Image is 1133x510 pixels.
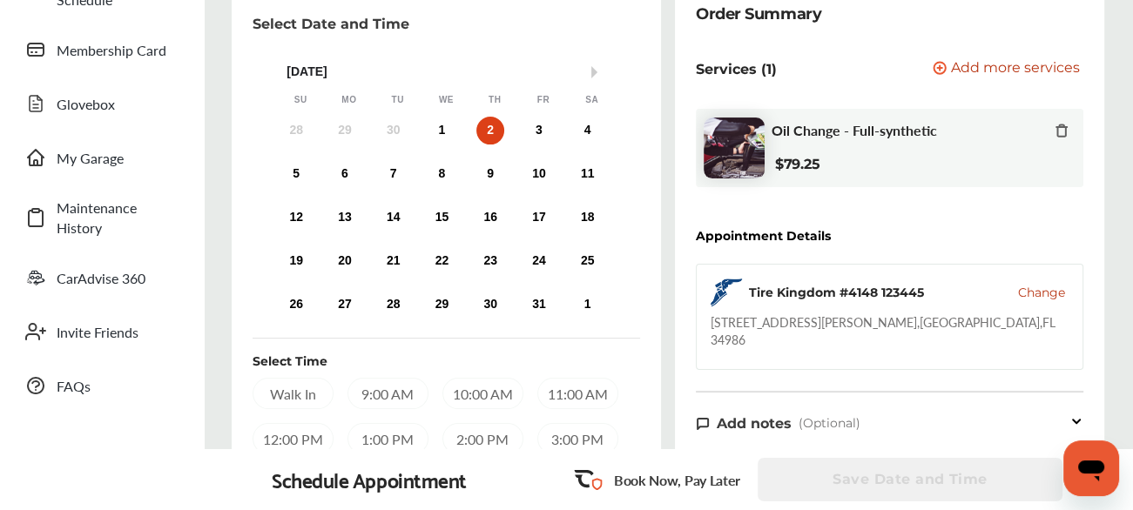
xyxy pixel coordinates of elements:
button: Add more services [933,61,1080,77]
div: Choose Thursday, October 23rd, 2025 [476,247,504,275]
span: Add notes [717,415,792,432]
div: Choose Thursday, October 2nd, 2025 [476,117,504,144]
div: Choose Monday, October 13th, 2025 [331,204,359,232]
div: Not available Sunday, September 28th, 2025 [282,117,310,144]
div: 10:00 AM [442,378,523,409]
div: month 2025-10 [272,113,611,322]
div: Choose Saturday, October 25th, 2025 [574,247,602,275]
div: Choose Saturday, November 1st, 2025 [574,291,602,319]
img: logo-goodyear.png [711,278,742,306]
div: Fr [535,94,552,106]
img: note-icon.db9493fa.svg [696,416,710,431]
iframe: Button to launch messaging window [1063,440,1119,496]
div: Choose Monday, October 20th, 2025 [331,247,359,275]
div: 3:00 PM [537,423,618,454]
a: FAQs [16,363,187,408]
div: Choose Friday, October 31st, 2025 [525,291,553,319]
p: Select Date and Time [253,16,409,32]
a: Add more services [933,61,1083,77]
div: 1:00 PM [347,423,428,454]
div: [STREET_ADDRESS][PERSON_NAME] , [GEOGRAPHIC_DATA] , FL 34986 [711,313,1069,348]
div: Choose Sunday, October 5th, 2025 [282,160,310,188]
div: Choose Monday, October 6th, 2025 [331,160,359,188]
div: Su [292,94,309,106]
div: Choose Sunday, October 26th, 2025 [282,291,310,319]
div: Choose Sunday, October 12th, 2025 [282,204,310,232]
div: [DATE] [276,64,616,79]
span: Membership Card [57,40,179,60]
div: Choose Saturday, October 18th, 2025 [574,204,602,232]
div: 2:00 PM [442,423,523,454]
div: Order Summary [696,2,821,26]
span: (Optional) [799,415,860,431]
div: Choose Wednesday, October 15th, 2025 [428,204,455,232]
div: Choose Friday, October 17th, 2025 [525,204,553,232]
div: Choose Tuesday, October 7th, 2025 [380,160,408,188]
div: Select Time [253,352,327,370]
span: Maintenance History [57,198,179,238]
div: Tu [389,94,407,106]
div: Choose Wednesday, October 1st, 2025 [428,117,455,144]
div: Choose Tuesday, October 21st, 2025 [380,247,408,275]
div: Choose Friday, October 24th, 2025 [525,247,553,275]
div: 12:00 PM [253,423,334,454]
div: Choose Thursday, October 30th, 2025 [476,291,504,319]
div: Choose Thursday, October 16th, 2025 [476,204,504,232]
a: Membership Card [16,27,187,72]
div: Choose Saturday, October 11th, 2025 [574,160,602,188]
div: Choose Wednesday, October 8th, 2025 [428,160,455,188]
div: Th [486,94,503,106]
div: Choose Saturday, October 4th, 2025 [574,117,602,144]
div: Not available Monday, September 29th, 2025 [331,117,359,144]
button: Change [1018,284,1065,301]
span: Add more services [951,61,1080,77]
button: Next Month [591,66,604,78]
div: Tire Kingdom #4148 123445 [749,284,924,301]
b: $79.25 [775,156,819,172]
span: FAQs [57,376,179,396]
div: Choose Monday, October 27th, 2025 [331,291,359,319]
div: We [437,94,455,106]
div: Choose Wednesday, October 22nd, 2025 [428,247,455,275]
div: Choose Tuesday, October 14th, 2025 [380,204,408,232]
a: My Garage [16,135,187,180]
div: 9:00 AM [347,378,428,409]
div: Walk In [253,378,334,409]
span: Oil Change - Full-synthetic [772,122,937,138]
span: Glovebox [57,94,179,114]
div: 11:00 AM [537,378,618,409]
span: CarAdvise 360 [57,268,179,288]
img: oil-change-thumb.jpg [704,117,765,178]
div: Choose Thursday, October 9th, 2025 [476,160,504,188]
span: My Garage [57,148,179,168]
div: Not available Tuesday, September 30th, 2025 [380,117,408,144]
div: Appointment Details [696,229,831,243]
div: Mo [341,94,358,106]
p: Book Now, Pay Later [614,470,740,490]
div: Choose Sunday, October 19th, 2025 [282,247,310,275]
a: Glovebox [16,81,187,126]
div: Sa [583,94,601,106]
a: CarAdvise 360 [16,255,187,300]
div: Schedule Appointment [272,467,467,492]
div: Choose Friday, October 3rd, 2025 [525,117,553,144]
p: Services (1) [696,61,777,77]
div: Choose Friday, October 10th, 2025 [525,160,553,188]
span: Invite Friends [57,322,179,342]
div: Choose Tuesday, October 28th, 2025 [380,291,408,319]
a: Invite Friends [16,309,187,354]
div: Choose Wednesday, October 29th, 2025 [428,291,455,319]
a: Maintenance History [16,189,187,246]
